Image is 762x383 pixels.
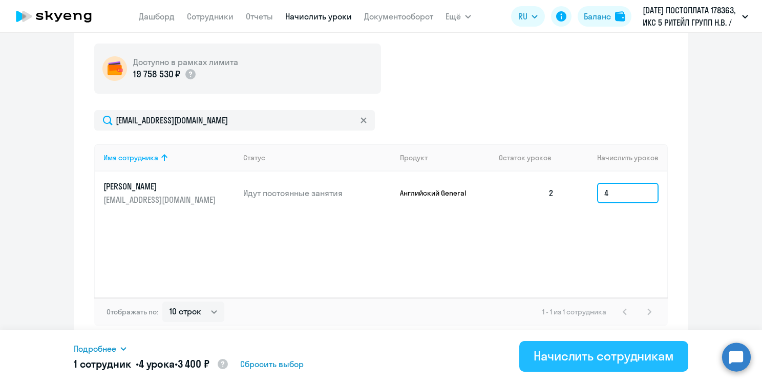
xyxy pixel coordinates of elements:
h5: 1 сотрудник • • [74,357,229,372]
button: Ещё [446,6,471,27]
button: Балансbalance [578,6,631,27]
div: Продукт [400,153,491,162]
a: Отчеты [246,11,273,22]
a: [PERSON_NAME][EMAIL_ADDRESS][DOMAIN_NAME] [103,181,235,205]
span: Остаток уроков [499,153,552,162]
th: Начислить уроков [562,144,667,172]
span: 3 400 ₽ [178,357,209,370]
span: Подробнее [74,343,116,355]
p: Английский General [400,188,477,198]
div: Статус [243,153,265,162]
a: Начислить уроки [285,11,352,22]
div: Имя сотрудника [103,153,235,162]
a: Дашборд [139,11,175,22]
button: Начислить сотрудникам [519,341,688,372]
span: Ещё [446,10,461,23]
td: 2 [491,172,562,215]
span: RU [518,10,527,23]
p: [EMAIL_ADDRESS][DOMAIN_NAME] [103,194,218,205]
div: Статус [243,153,392,162]
span: Отображать по: [107,307,158,316]
p: [DATE] ПОСТОПЛАТА 178363, ИКС 5 РИТЕЙЛ ГРУПП Н.В. / X5 RETAIL GROUP N.V. [643,4,738,29]
div: Остаток уроков [499,153,562,162]
span: 4 урока [139,357,175,370]
div: Баланс [584,10,611,23]
p: 19 758 530 ₽ [133,68,180,81]
a: Сотрудники [187,11,234,22]
input: Поиск по имени, email, продукту или статусу [94,110,375,131]
div: Продукт [400,153,428,162]
div: Начислить сотрудникам [534,348,674,364]
a: Документооборот [364,11,433,22]
span: 1 - 1 из 1 сотрудника [542,307,606,316]
button: RU [511,6,545,27]
div: Имя сотрудника [103,153,158,162]
p: [PERSON_NAME] [103,181,218,192]
img: balance [615,11,625,22]
p: Идут постоянные занятия [243,187,392,199]
h5: Доступно в рамках лимита [133,56,238,68]
span: Сбросить выбор [240,358,304,370]
button: [DATE] ПОСТОПЛАТА 178363, ИКС 5 РИТЕЙЛ ГРУПП Н.В. / X5 RETAIL GROUP N.V. [638,4,753,29]
img: wallet-circle.png [102,56,127,81]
